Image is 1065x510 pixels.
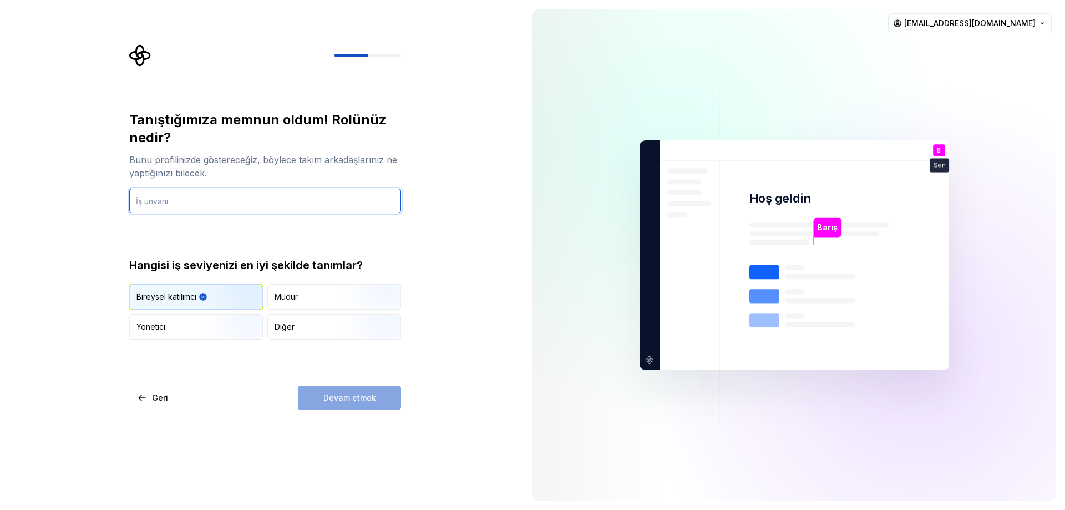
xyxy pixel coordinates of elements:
font: Barış [817,222,838,232]
button: Geri [129,386,177,410]
font: Müdür [275,292,298,301]
font: Bunu profilinizde göstereceğiz, böylece takım arkadaşlarınız ne yaptığınızı bilecek. [129,154,397,179]
button: [EMAIL_ADDRESS][DOMAIN_NAME] [888,13,1052,33]
font: B [937,146,941,154]
font: Bireysel katılımcı [136,292,196,301]
font: Sen [934,161,945,169]
font: Hoş geldin [749,190,812,205]
font: [EMAIL_ADDRESS][DOMAIN_NAME] [904,18,1036,28]
svg: Süpernova Logosu [129,44,151,67]
font: Yönetici [136,322,165,331]
font: Diğer [275,322,295,331]
font: Tanıştığımıza memnun oldum! Rolünüz nedir? [129,112,387,145]
font: Geri [152,393,168,402]
input: İş unvanı [129,189,401,213]
font: Hangisi iş seviyenizi en iyi şekilde tanımlar? [129,259,363,272]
